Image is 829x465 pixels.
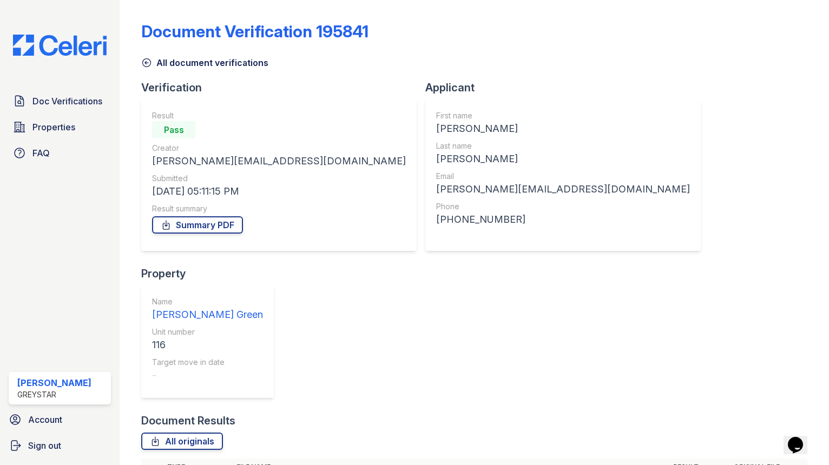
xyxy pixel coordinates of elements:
[436,151,690,167] div: [PERSON_NAME]
[4,435,115,456] a: Sign out
[152,296,263,307] div: Name
[152,110,406,121] div: Result
[28,439,61,452] span: Sign out
[4,409,115,430] a: Account
[152,357,263,368] div: Target move in date
[152,307,263,322] div: [PERSON_NAME] Green
[152,296,263,322] a: Name [PERSON_NAME] Green
[141,22,369,41] div: Document Verification 195841
[9,90,111,112] a: Doc Verifications
[32,121,75,134] span: Properties
[141,413,235,428] div: Document Results
[141,433,223,450] a: All originals
[17,389,91,400] div: Greystar
[436,201,690,212] div: Phone
[425,80,709,95] div: Applicant
[32,147,50,160] span: FAQ
[436,141,690,151] div: Last name
[141,56,268,69] a: All document verifications
[436,212,690,227] div: [PHONE_NUMBER]
[436,171,690,182] div: Email
[28,413,62,426] span: Account
[152,184,406,199] div: [DATE] 05:11:15 PM
[141,80,425,95] div: Verification
[9,142,111,164] a: FAQ
[4,35,115,56] img: CE_Logo_Blue-a8612792a0a2168367f1c8372b55b34899dd931a85d93a1a3d3e32e68fde9ad4.png
[9,116,111,138] a: Properties
[152,154,406,169] div: [PERSON_NAME][EMAIL_ADDRESS][DOMAIN_NAME]
[141,266,282,281] div: Property
[152,143,406,154] div: Creator
[152,368,263,383] div: -
[152,121,195,138] div: Pass
[436,121,690,136] div: [PERSON_NAME]
[436,110,690,121] div: First name
[152,173,406,184] div: Submitted
[784,422,818,454] iframe: chat widget
[152,216,243,234] a: Summary PDF
[152,203,406,214] div: Result summary
[17,376,91,389] div: [PERSON_NAME]
[152,337,263,353] div: 116
[32,95,102,108] span: Doc Verifications
[436,182,690,197] div: [PERSON_NAME][EMAIL_ADDRESS][DOMAIN_NAME]
[152,327,263,337] div: Unit number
